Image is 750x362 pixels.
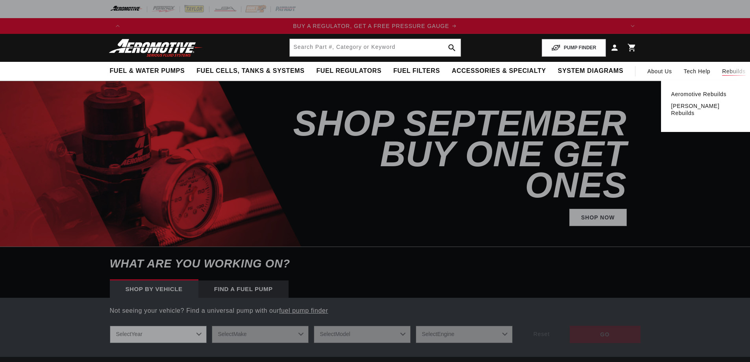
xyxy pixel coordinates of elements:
[110,280,198,298] div: Shop by vehicle
[647,68,672,74] span: About Us
[678,62,717,81] summary: Tech Help
[126,22,625,30] div: 1 of 4
[443,39,461,56] button: search button
[671,102,741,117] a: [PERSON_NAME] Rebuilds
[90,18,660,34] slideshow-component: Translation missing: en.sections.announcements.announcement_bar
[290,108,627,201] h2: SHOP SEPTEMBER BUY ONE GET ONES
[558,67,623,75] span: System Diagrams
[446,62,552,80] summary: Accessories & Specialty
[722,67,745,76] span: Rebuilds
[393,67,440,75] span: Fuel Filters
[290,39,461,56] input: Search by Part Number, Category or Keyword
[198,280,289,298] div: Find a Fuel Pump
[293,23,449,29] span: BUY A REGULATOR, GET A FREE PRESSURE GAUGE
[104,62,191,80] summary: Fuel & Water Pumps
[110,306,641,316] p: Not seeing your vehicle? Find a universal pump with our
[126,22,625,30] div: Announcement
[552,62,629,80] summary: System Diagrams
[191,62,310,80] summary: Fuel Cells, Tanks & Systems
[90,247,660,280] h6: What are you working on?
[569,209,627,226] a: Shop Now
[684,67,711,76] span: Tech Help
[452,67,546,75] span: Accessories & Specialty
[310,62,387,80] summary: Fuel Regulators
[316,67,381,75] span: Fuel Regulators
[110,67,185,75] span: Fuel & Water Pumps
[212,326,309,343] select: Make
[314,326,411,343] select: Model
[641,62,678,81] a: About Us
[110,18,126,34] button: Translation missing: en.sections.announcements.previous_announcement
[279,307,328,314] a: fuel pump finder
[416,326,513,343] select: Engine
[387,62,446,80] summary: Fuel Filters
[542,39,606,57] button: PUMP FINDER
[196,67,304,75] span: Fuel Cells, Tanks & Systems
[110,326,207,343] select: Year
[126,22,625,30] a: BUY A REGULATOR, GET A FREE PRESSURE GAUGE
[625,18,641,34] button: Translation missing: en.sections.announcements.next_announcement
[671,91,741,98] a: Aeromotive Rebuilds
[107,39,205,57] img: Aeromotive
